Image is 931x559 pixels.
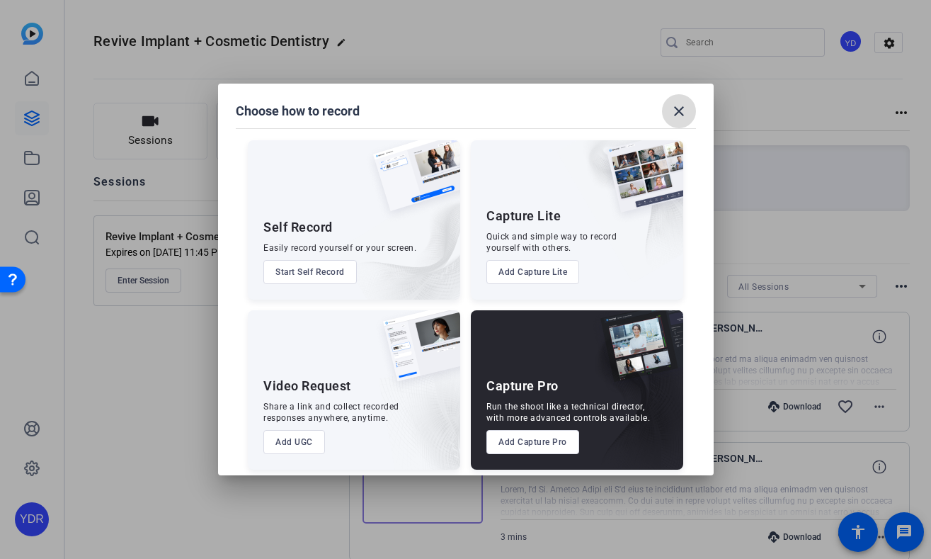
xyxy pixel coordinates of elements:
img: self-record.png [362,140,460,225]
div: Quick and simple way to record yourself with others. [486,231,617,254]
div: Self Record [263,219,333,236]
button: Add UGC [263,430,325,454]
button: Start Self Record [263,260,357,284]
mat-icon: close [670,103,687,120]
div: Capture Lite [486,208,561,225]
button: Add Capture Pro [486,430,579,454]
img: ugc-content.png [372,310,460,396]
img: embarkstudio-self-record.png [337,171,460,300]
img: embarkstudio-capture-pro.png [578,328,683,470]
h1: Choose how to record [236,103,360,120]
div: Run the shoot like a technical director, with more advanced controls available. [486,401,650,424]
div: Share a link and collect recorded responses anywhere, anytime. [263,401,399,424]
div: Video Request [263,378,351,395]
img: embarkstudio-capture-lite.png [556,140,683,282]
div: Capture Pro [486,378,559,395]
button: Add Capture Lite [486,260,579,284]
div: Easily record yourself or your screen. [263,242,416,254]
img: capture-pro.png [590,310,683,397]
img: embarkstudio-ugc-content.png [378,354,460,470]
img: capture-lite.png [595,140,683,227]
